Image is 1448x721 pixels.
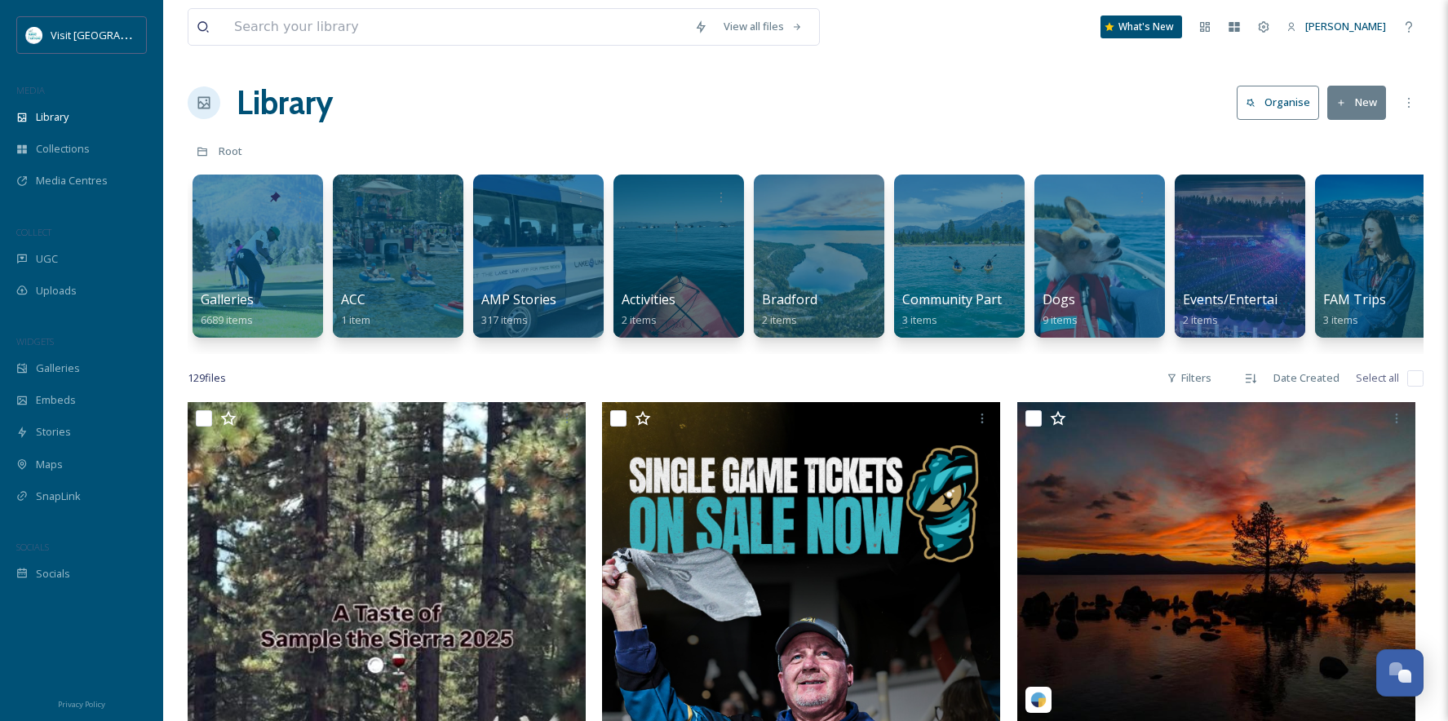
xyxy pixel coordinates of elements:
[481,292,556,327] a: AMP Stories317 items
[1305,19,1386,33] span: [PERSON_NAME]
[36,109,69,125] span: Library
[1376,649,1424,697] button: Open Chat
[188,370,226,386] span: 129 file s
[36,392,76,408] span: Embeds
[1183,292,1317,327] a: Events/Entertainment2 items
[58,699,105,710] span: Privacy Policy
[1158,362,1220,394] div: Filters
[58,693,105,713] a: Privacy Policy
[36,141,90,157] span: Collections
[622,290,675,308] span: Activities
[16,541,49,553] span: SOCIALS
[622,292,675,327] a: Activities2 items
[481,290,556,308] span: AMP Stories
[1030,692,1047,708] img: snapsea-logo.png
[622,312,657,327] span: 2 items
[1278,11,1394,42] a: [PERSON_NAME]
[1323,312,1358,327] span: 3 items
[201,312,253,327] span: 6689 items
[1183,312,1218,327] span: 2 items
[1323,290,1386,308] span: FAM Trips
[1323,292,1386,327] a: FAM Trips3 items
[1237,86,1319,119] button: Organise
[201,292,254,327] a: Galleries6689 items
[1043,312,1078,327] span: 9 items
[36,283,77,299] span: Uploads
[201,290,254,308] span: Galleries
[36,251,58,267] span: UGC
[1356,370,1399,386] span: Select all
[36,489,81,504] span: SnapLink
[1183,290,1317,308] span: Events/Entertainment
[1265,362,1348,394] div: Date Created
[219,144,242,158] span: Root
[36,566,70,582] span: Socials
[715,11,811,42] a: View all files
[226,9,686,45] input: Search your library
[1017,402,1415,721] img: epicflightz-18068816369173862.jpeg
[762,312,797,327] span: 2 items
[762,290,817,308] span: Bradford
[1043,292,1078,327] a: Dogs9 items
[902,292,1023,327] a: Community Partner3 items
[902,290,1023,308] span: Community Partner
[762,292,817,327] a: Bradford2 items
[481,312,528,327] span: 317 items
[1100,15,1182,38] a: What's New
[51,27,177,42] span: Visit [GEOGRAPHIC_DATA]
[1043,290,1075,308] span: Dogs
[16,335,54,347] span: WIDGETS
[237,78,333,127] a: Library
[36,360,80,376] span: Galleries
[341,312,370,327] span: 1 item
[16,226,51,238] span: COLLECT
[1237,86,1327,119] a: Organise
[36,424,71,440] span: Stories
[219,141,242,161] a: Root
[341,290,365,308] span: ACC
[36,173,108,188] span: Media Centres
[26,27,42,43] img: download.jpeg
[16,84,45,96] span: MEDIA
[341,292,370,327] a: ACC1 item
[902,312,937,327] span: 3 items
[36,457,63,472] span: Maps
[1327,86,1386,119] button: New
